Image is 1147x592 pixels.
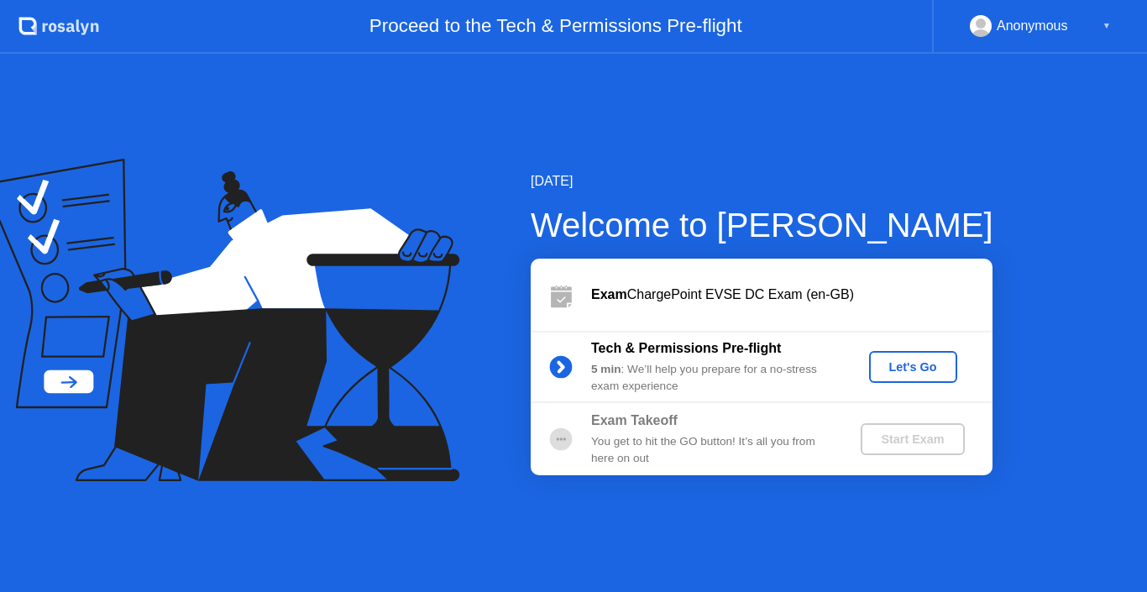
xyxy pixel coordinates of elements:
[997,15,1068,37] div: Anonymous
[591,363,621,375] b: 5 min
[531,200,993,250] div: Welcome to [PERSON_NAME]
[591,361,833,396] div: : We’ll help you prepare for a no-stress exam experience
[867,432,957,446] div: Start Exam
[876,360,951,374] div: Let's Go
[591,433,833,468] div: You get to hit the GO button! It’s all you from here on out
[591,285,992,305] div: ChargePoint EVSE DC Exam (en-GB)
[531,171,993,191] div: [DATE]
[591,341,781,355] b: Tech & Permissions Pre-flight
[1102,15,1111,37] div: ▼
[861,423,964,455] button: Start Exam
[591,413,678,427] b: Exam Takeoff
[869,351,957,383] button: Let's Go
[591,287,627,301] b: Exam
